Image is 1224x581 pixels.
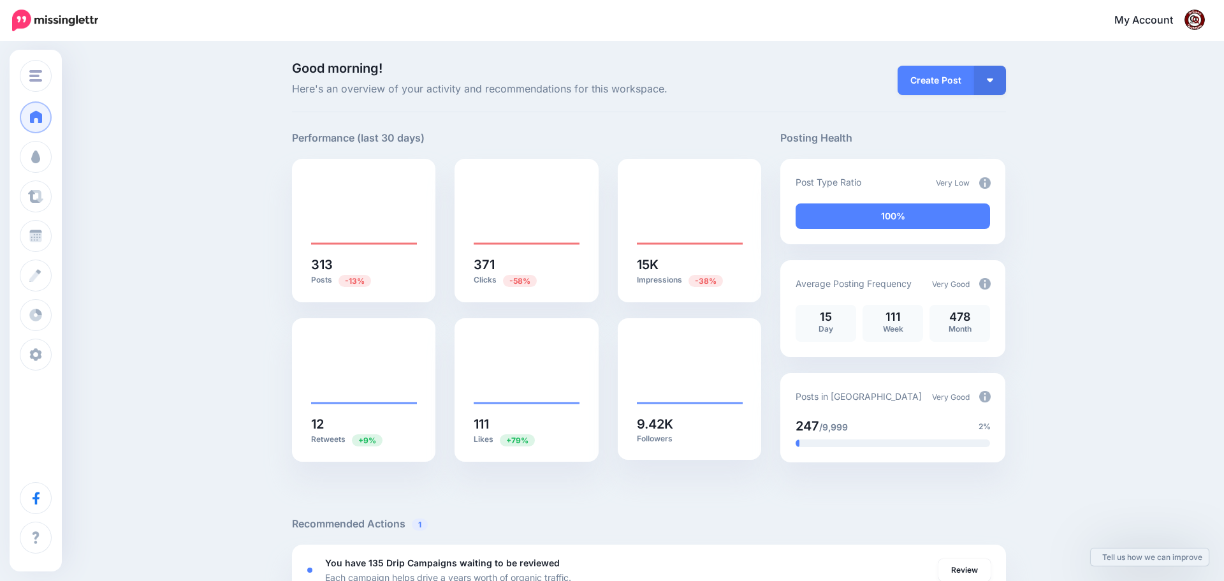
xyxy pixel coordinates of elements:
[796,389,922,404] p: Posts in [GEOGRAPHIC_DATA]
[979,278,991,290] img: info-circle-grey.png
[796,439,799,447] div: 2% of your posts in the last 30 days have been from Drip Campaigns
[936,311,984,323] p: 478
[412,518,428,531] span: 1
[474,258,579,271] h5: 371
[311,258,417,271] h5: 313
[352,434,382,446] span: Previous period: 11
[339,275,371,287] span: Previous period: 359
[796,203,990,229] div: 100% of your posts in the last 30 days have been from Drip Campaigns
[637,418,743,430] h5: 9.42K
[688,275,723,287] span: Previous period: 24.4K
[292,130,425,146] h5: Performance (last 30 days)
[307,568,312,573] div: <div class='status-dot small red margin-right'></div>Error
[500,434,535,446] span: Previous period: 62
[987,78,993,82] img: arrow-down-white.png
[474,434,579,446] p: Likes
[292,81,762,98] span: Here's an overview of your activity and recommendations for this workspace.
[819,324,833,334] span: Day
[932,392,970,402] span: Very Good
[12,10,98,31] img: Missinglettr
[311,274,417,286] p: Posts
[936,178,970,188] span: Very Low
[292,516,1006,532] h5: Recommended Actions
[819,422,848,432] span: /9,999
[796,276,912,291] p: Average Posting Frequency
[883,324,903,334] span: Week
[979,420,991,433] span: 2%
[979,177,991,189] img: info-circle-grey.png
[637,258,743,271] h5: 15K
[637,434,743,444] p: Followers
[325,557,560,568] b: You have 135 Drip Campaigns waiting to be reviewed
[29,70,42,82] img: menu.png
[932,279,970,289] span: Very Good
[292,61,382,76] span: Good morning!
[311,418,417,430] h5: 12
[780,130,1005,146] h5: Posting Health
[869,311,917,323] p: 111
[802,311,850,323] p: 15
[796,175,861,189] p: Post Type Ratio
[1102,5,1205,36] a: My Account
[311,434,417,446] p: Retweets
[503,275,537,287] span: Previous period: 890
[898,66,974,95] a: Create Post
[474,418,579,430] h5: 111
[1091,548,1209,566] a: Tell us how we can improve
[637,274,743,286] p: Impressions
[796,418,819,434] span: 247
[474,274,579,286] p: Clicks
[949,324,972,334] span: Month
[979,391,991,402] img: info-circle-grey.png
